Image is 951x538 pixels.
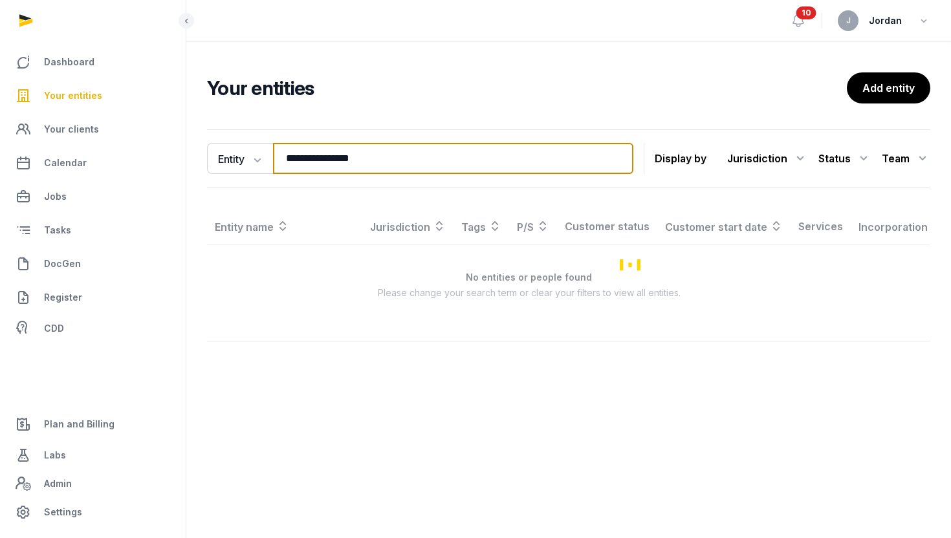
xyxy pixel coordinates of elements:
[10,440,175,471] a: Labs
[10,497,175,528] a: Settings
[727,148,808,169] div: Jurisdiction
[44,321,64,336] span: CDD
[882,148,930,169] div: Team
[207,143,273,174] button: Entity
[207,76,847,100] h2: Your entities
[10,316,175,341] a: CDD
[10,114,175,145] a: Your clients
[44,447,66,463] span: Labs
[10,147,175,178] a: Calendar
[44,122,99,137] span: Your clients
[44,189,67,204] span: Jobs
[10,215,175,246] a: Tasks
[10,282,175,313] a: Register
[847,72,930,103] a: Add entity
[796,6,816,19] span: 10
[44,54,94,70] span: Dashboard
[44,256,81,272] span: DocGen
[10,80,175,111] a: Your entities
[846,17,851,25] span: J
[10,248,175,279] a: DocGen
[10,47,175,78] a: Dashboard
[818,148,871,169] div: Status
[44,88,102,103] span: Your entities
[838,10,858,31] button: J
[10,181,175,212] a: Jobs
[655,148,706,169] p: Display by
[10,471,175,497] a: Admin
[44,290,82,305] span: Register
[44,504,82,520] span: Settings
[44,155,87,171] span: Calendar
[44,416,115,432] span: Plan and Billing
[44,476,72,491] span: Admin
[44,222,71,238] span: Tasks
[869,13,902,28] span: Jordan
[10,409,175,440] a: Plan and Billing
